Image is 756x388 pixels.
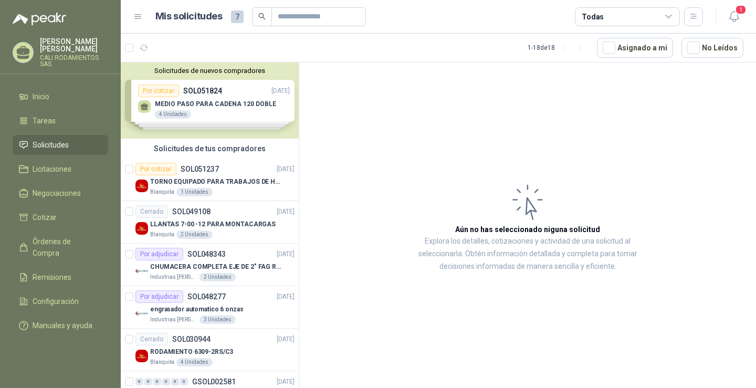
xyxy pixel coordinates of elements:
[135,290,183,303] div: Por adjudicar
[13,291,108,311] a: Configuración
[597,38,673,58] button: Asignado a mi
[33,296,79,307] span: Configuración
[13,13,66,25] img: Logo peakr
[121,329,299,371] a: CerradoSOL030944[DATE] Company LogoRODAMIENTO 6309-2RS/C3Blanquita4 Unidades
[135,180,148,192] img: Company Logo
[13,232,108,263] a: Órdenes de Compra
[150,273,197,281] p: Industrias [PERSON_NAME] S.A
[135,265,148,277] img: Company Logo
[172,335,211,343] p: SOL030944
[33,236,98,259] span: Órdenes de Compra
[13,87,108,107] a: Inicio
[40,38,108,53] p: [PERSON_NAME] [PERSON_NAME]
[192,378,236,385] p: GSOL002581
[150,347,233,357] p: RODAMIENTO 6309-2RS/C3
[121,201,299,244] a: CerradoSOL049108[DATE] Company LogoLLANTAS 7-00 -12 PARA MONTACARGASBlanquita2 Unidades
[33,139,69,151] span: Solicitudes
[277,292,295,302] p: [DATE]
[150,219,276,229] p: LLANTAS 7-00 -12 PARA MONTACARGAS
[135,163,176,175] div: Por cotizar
[13,316,108,335] a: Manuales y ayuda
[121,139,299,159] div: Solicitudes de tus compradores
[277,249,295,259] p: [DATE]
[135,222,148,235] img: Company Logo
[231,11,244,23] span: 7
[180,378,188,385] div: 0
[33,115,56,127] span: Tareas
[176,358,213,366] div: 4 Unidades
[144,378,152,385] div: 0
[681,38,743,58] button: No Leídos
[135,205,168,218] div: Cerrado
[277,334,295,344] p: [DATE]
[404,235,651,273] p: Explora los detalles, cotizaciones y actividad de una solicitud al seleccionarla. Obtén informaci...
[153,378,161,385] div: 0
[33,163,71,175] span: Licitaciones
[135,307,148,320] img: Company Logo
[150,188,174,196] p: Blanquita
[199,273,236,281] div: 2 Unidades
[135,378,143,385] div: 0
[150,262,281,272] p: CHUMACERA COMPLETA EJE DE 2" FAG REF: UCF211-32
[176,230,213,239] div: 2 Unidades
[40,55,108,67] p: CALI RODAMIENTOS SAS
[162,378,170,385] div: 0
[277,377,295,387] p: [DATE]
[455,224,600,235] h3: Aún no has seleccionado niguna solicitud
[121,244,299,286] a: Por adjudicarSOL048343[DATE] Company LogoCHUMACERA COMPLETA EJE DE 2" FAG REF: UCF211-32Industria...
[258,13,266,20] span: search
[735,5,747,15] span: 1
[121,62,299,139] div: Solicitudes de nuevos compradoresPor cotizarSOL051824[DATE] MEDIO PASO PARA CADENA 120 DOBLE4 Uni...
[150,177,281,187] p: TORNO EQUIPADO PARA TRABAJOS DE HASTA 1 METRO DE PRIMER O SEGUNDA MANO
[150,305,244,314] p: engrasador automatico 6 onzas
[528,39,589,56] div: 1 - 18 de 18
[181,165,219,173] p: SOL051237
[155,9,223,24] h1: Mis solicitudes
[13,111,108,131] a: Tareas
[125,67,295,75] button: Solicitudes de nuevos compradores
[13,207,108,227] a: Cotizar
[33,271,71,283] span: Remisiones
[135,333,168,345] div: Cerrado
[187,250,226,258] p: SOL048343
[171,378,179,385] div: 0
[150,316,197,324] p: Industrias [PERSON_NAME] S.A
[277,207,295,217] p: [DATE]
[13,159,108,179] a: Licitaciones
[150,230,174,239] p: Blanquita
[187,293,226,300] p: SOL048277
[33,187,81,199] span: Negociaciones
[33,91,49,102] span: Inicio
[13,267,108,287] a: Remisiones
[199,316,236,324] div: 3 Unidades
[13,135,108,155] a: Solicitudes
[150,358,174,366] p: Blanquita
[277,164,295,174] p: [DATE]
[13,183,108,203] a: Negociaciones
[135,248,183,260] div: Por adjudicar
[582,11,604,23] div: Todas
[176,188,213,196] div: 1 Unidades
[121,159,299,201] a: Por cotizarSOL051237[DATE] Company LogoTORNO EQUIPADO PARA TRABAJOS DE HASTA 1 METRO DE PRIMER O ...
[135,350,148,362] img: Company Logo
[724,7,743,26] button: 1
[33,320,92,331] span: Manuales y ayuda
[172,208,211,215] p: SOL049108
[121,286,299,329] a: Por adjudicarSOL048277[DATE] Company Logoengrasador automatico 6 onzasIndustrias [PERSON_NAME] S....
[33,212,57,223] span: Cotizar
